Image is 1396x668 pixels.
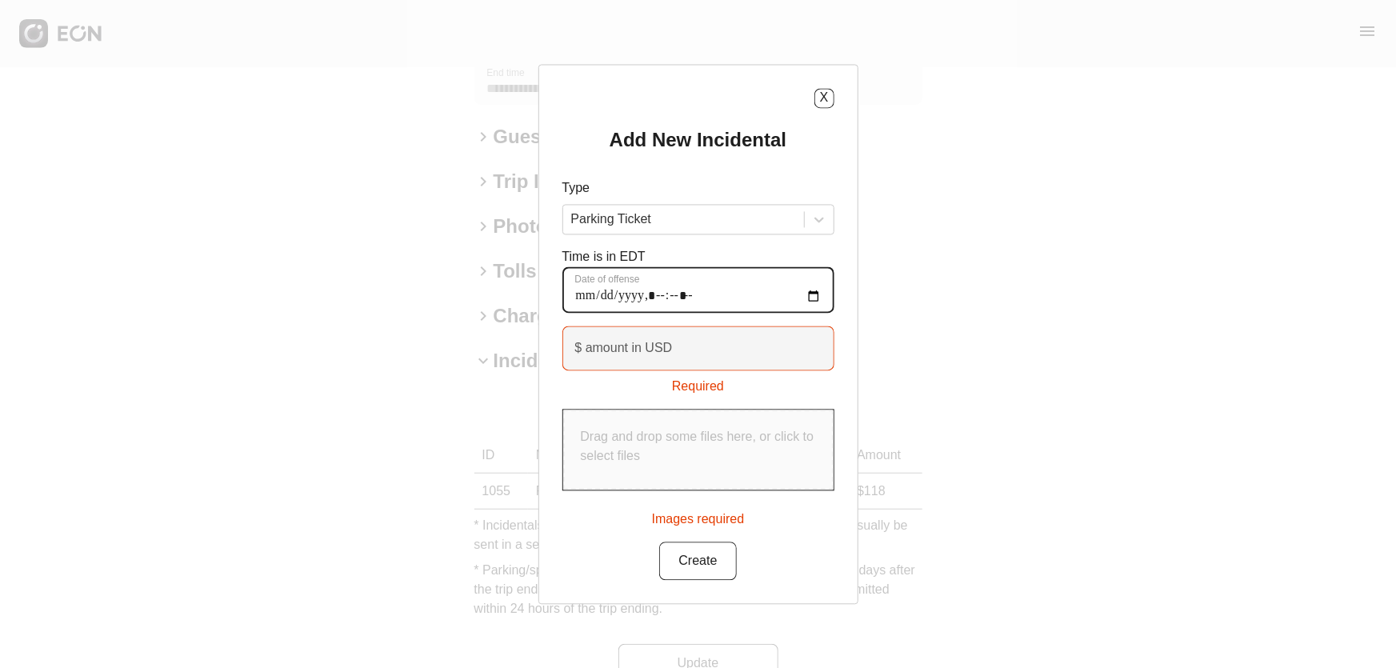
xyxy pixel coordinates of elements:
button: Create [659,542,736,580]
label: Date of offense [575,273,640,286]
p: Drag and drop some files here, or click to select files [581,427,816,466]
p: Type [562,178,834,198]
div: Required [562,370,834,396]
div: Time is in EDT [562,247,834,313]
h2: Add New Incidental [610,127,786,153]
label: $ amount in USD [575,338,673,358]
button: X [814,88,834,108]
div: Images required [652,503,745,529]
